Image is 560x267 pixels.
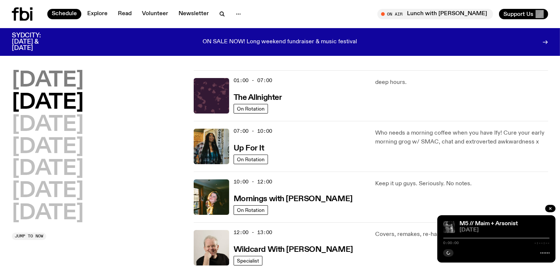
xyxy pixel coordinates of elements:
button: On AirLunch with [PERSON_NAME] [377,9,493,19]
h3: Up For It [234,145,264,152]
a: Schedule [47,9,81,19]
button: [DATE] [12,137,84,158]
span: 12:00 - 13:00 [234,229,272,236]
p: Covers, remakes, re-hashes + all things borrowed and stolen. [375,230,548,239]
h3: Mornings with [PERSON_NAME] [234,195,353,203]
a: Specialist [234,256,262,266]
a: The Allnighter [234,92,282,102]
button: [DATE] [12,203,84,224]
button: [DATE] [12,159,84,179]
h3: Wildcard With [PERSON_NAME] [234,246,353,254]
span: Specialist [237,258,259,263]
span: 01:00 - 07:00 [234,77,272,84]
span: On Rotation [237,207,265,213]
span: -:--:-- [534,241,550,245]
p: Who needs a morning coffee when you have Ify! Cure your early morning grog w/ SMAC, chat and extr... [375,129,548,146]
button: Jump to now [12,233,46,240]
img: Freya smiles coyly as she poses for the image. [194,179,229,215]
span: 10:00 - 12:00 [234,178,272,185]
a: Newsletter [174,9,213,19]
button: [DATE] [12,92,84,113]
a: Read [113,9,136,19]
a: On Rotation [234,205,268,215]
span: 07:00 - 10:00 [234,128,272,135]
span: Jump to now [15,234,43,238]
span: [DATE] [459,227,550,233]
span: Support Us [503,11,533,17]
span: 0:00:00 [443,241,459,245]
span: On Rotation [237,156,265,162]
button: [DATE] [12,181,84,202]
a: On Rotation [234,104,268,114]
a: Wildcard With [PERSON_NAME] [234,244,353,254]
a: Up For It [234,143,264,152]
a: Volunteer [138,9,173,19]
h3: SYDCITY: [DATE] & [DATE] [12,33,59,51]
p: deep hours. [375,78,548,87]
h3: The Allnighter [234,94,282,102]
a: Mornings with [PERSON_NAME] [234,194,353,203]
p: Keep it up guys. Seriously. No notes. [375,179,548,188]
button: Support Us [499,9,548,19]
a: Explore [83,9,112,19]
img: Stuart is smiling charmingly, wearing a black t-shirt against a stark white background. [194,230,229,266]
img: Ify - a Brown Skin girl with black braided twists, looking up to the side with her tongue stickin... [194,129,229,164]
button: [DATE] [12,70,84,91]
a: On Rotation [234,155,268,164]
button: [DATE] [12,115,84,135]
span: On Rotation [237,106,265,111]
a: M5 // Maim + Arsonist [459,221,518,227]
p: ON SALE NOW! Long weekend fundraiser & music festival [203,39,357,45]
